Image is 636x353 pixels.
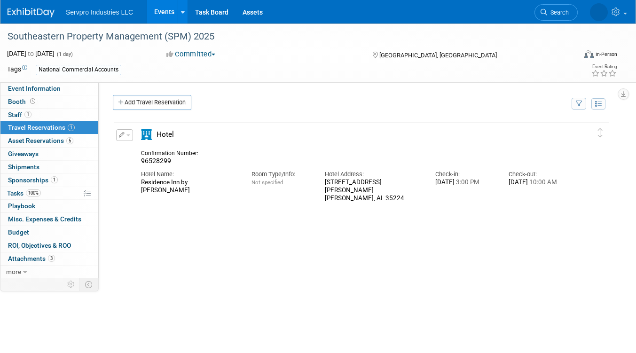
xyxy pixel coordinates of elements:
a: Giveaways [0,148,98,160]
img: Format-Inperson.png [584,50,594,58]
span: [DATE] [DATE] [7,50,55,57]
span: Attachments [8,255,55,262]
span: (1 day) [56,51,73,57]
span: 10:00 AM [528,179,557,186]
i: Click and drag to move item [598,128,603,138]
span: Hotel [157,130,174,139]
span: Not specified [251,179,283,186]
td: Toggle Event Tabs [79,278,99,290]
div: [DATE] [509,179,568,187]
span: Giveaways [8,150,39,157]
a: ROI, Objectives & ROO [0,239,98,252]
a: Add Travel Reservation [113,95,191,110]
a: Tasks100% [0,187,98,200]
div: Check-out: [509,170,568,179]
span: 1 [24,111,31,118]
span: Sponsorships [8,176,58,184]
a: Event Information [0,82,98,95]
div: Southeastern Property Management (SPM) 2025 [4,28,565,45]
a: Booth [0,95,98,108]
button: Committed [163,49,219,59]
span: more [6,268,21,275]
div: [STREET_ADDRESS][PERSON_NAME] [PERSON_NAME], AL 35224 [325,179,421,202]
td: Tags [7,64,27,75]
div: Room Type/Info: [251,170,311,179]
span: 3 [48,255,55,262]
span: Booth [8,98,37,105]
a: Asset Reservations5 [0,134,98,147]
span: Booth not reserved yet [28,98,37,105]
span: to [26,50,35,57]
a: Search [493,4,536,21]
div: National Commercial Accounts [36,65,121,75]
span: Budget [8,228,29,236]
span: 1 [51,176,58,183]
span: Staff [8,111,31,118]
span: Search [506,9,527,16]
span: Travel Reservations [8,124,75,131]
span: ROI, Objectives & ROO [8,242,71,249]
span: Asset Reservations [8,137,73,144]
span: 96528299 [141,157,171,165]
div: In-Person [595,51,617,58]
td: Personalize Event Tab Strip [63,278,79,290]
a: Travel Reservations1 [0,121,98,134]
div: [DATE] [435,179,495,187]
span: 100% [26,189,41,196]
span: Event Information [8,85,61,92]
span: 3:00 PM [455,179,479,186]
a: Budget [0,226,98,239]
div: Check-in: [435,170,495,179]
i: Hotel [141,129,152,140]
div: Hotel Name: [141,170,237,179]
img: Jason Humphrey [549,5,608,16]
span: 1 [68,124,75,131]
span: Servpro Industries LLC [66,8,133,16]
a: more [0,266,98,278]
a: Shipments [0,161,98,173]
span: 5 [66,137,73,144]
div: Confirmation Number: [141,147,206,157]
div: Event Rating [591,64,617,69]
a: Sponsorships1 [0,174,98,187]
div: Hotel Address: [325,170,421,179]
div: Residence Inn by [PERSON_NAME] [141,179,237,195]
a: Staff1 [0,109,98,121]
span: Tasks [7,189,41,197]
span: Playbook [8,202,35,210]
img: ExhibitDay [8,8,55,17]
span: [GEOGRAPHIC_DATA], [GEOGRAPHIC_DATA] [379,52,497,59]
div: Event Format [527,49,617,63]
span: Misc. Expenses & Credits [8,215,81,223]
span: Shipments [8,163,39,171]
a: Attachments3 [0,252,98,265]
i: Filter by Traveler [576,101,582,107]
a: Playbook [0,200,98,212]
a: Misc. Expenses & Credits [0,213,98,226]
